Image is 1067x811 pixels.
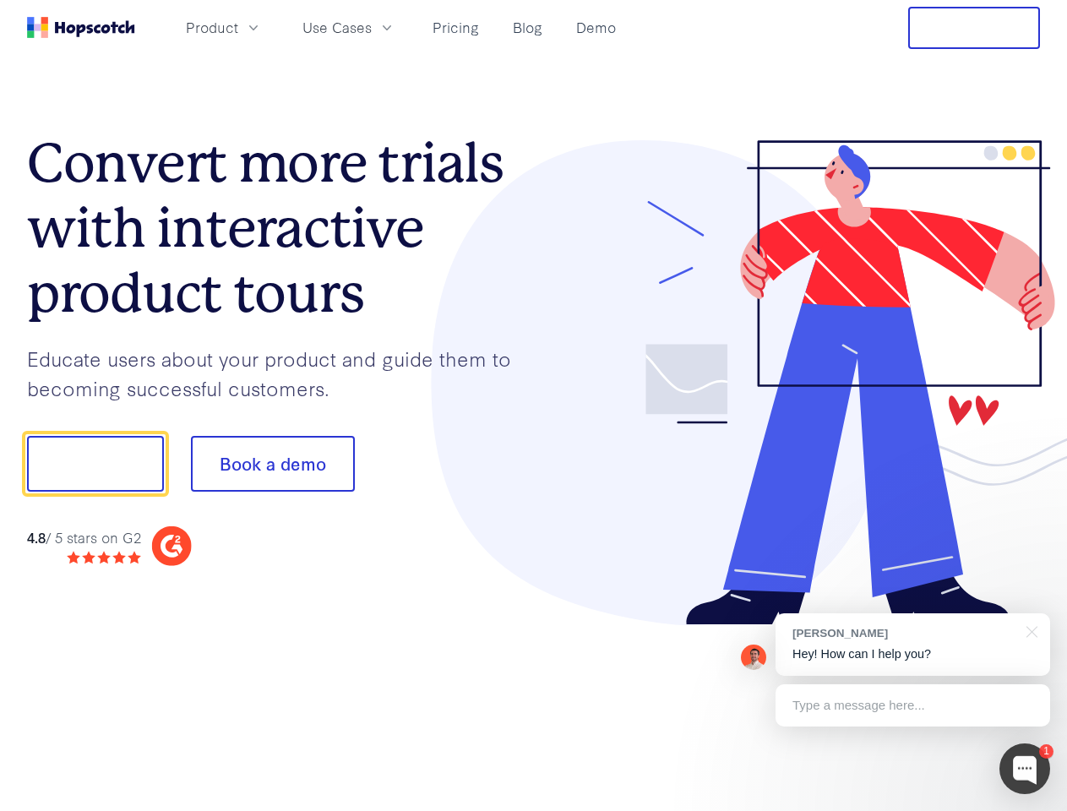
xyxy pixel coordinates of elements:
h1: Convert more trials with interactive product tours [27,131,534,325]
span: Use Cases [302,17,372,38]
div: [PERSON_NAME] [792,625,1016,641]
span: Product [186,17,238,38]
img: Mark Spera [741,645,766,670]
p: Educate users about your product and guide them to becoming successful customers. [27,344,534,402]
a: Blog [506,14,549,41]
div: 1 [1039,744,1053,759]
a: Home [27,17,135,38]
div: / 5 stars on G2 [27,527,141,548]
button: Free Trial [908,7,1040,49]
div: Type a message here... [776,684,1050,727]
p: Hey! How can I help you? [792,645,1033,663]
button: Use Cases [292,14,406,41]
button: Product [176,14,272,41]
a: Demo [569,14,623,41]
button: Show me! [27,436,164,492]
button: Book a demo [191,436,355,492]
strong: 4.8 [27,527,46,547]
a: Pricing [426,14,486,41]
